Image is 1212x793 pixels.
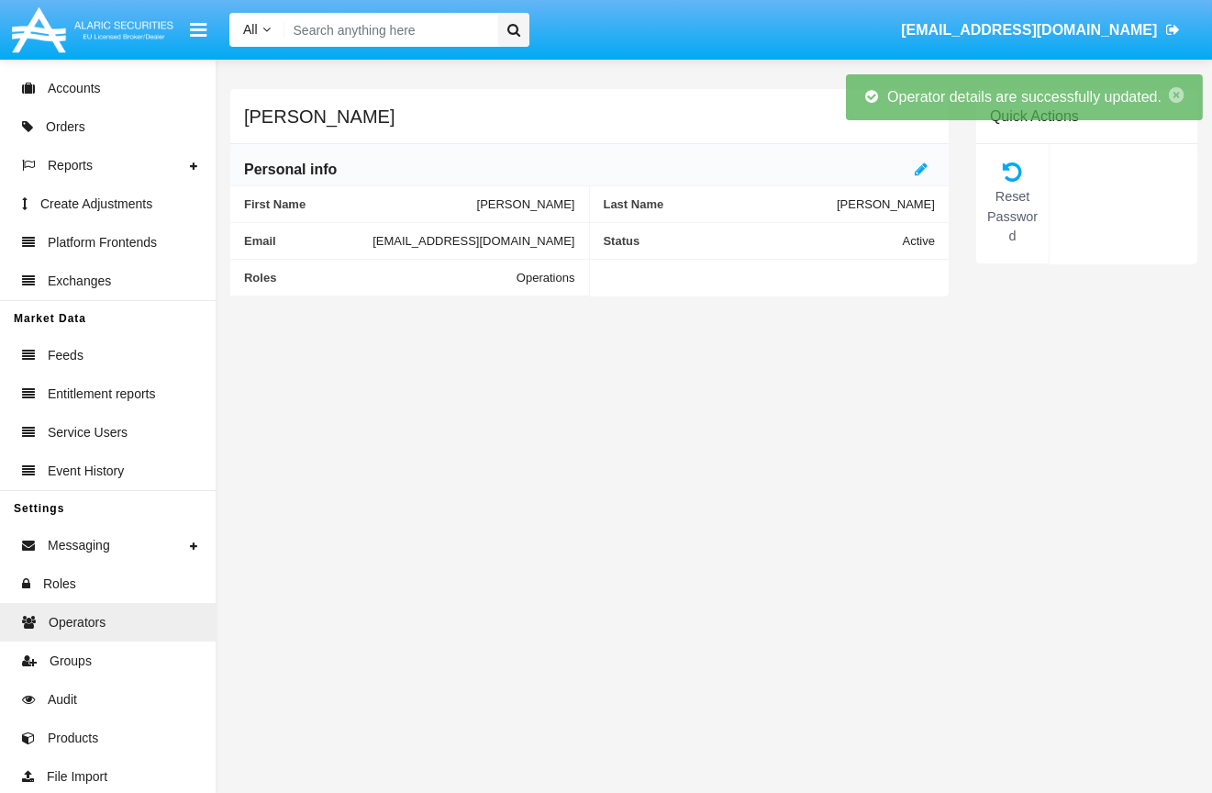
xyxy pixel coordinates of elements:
[244,109,395,124] h5: [PERSON_NAME]
[48,156,93,175] span: Reports
[985,187,1040,247] span: Reset Password
[893,5,1189,56] a: [EMAIL_ADDRESS][DOMAIN_NAME]
[48,233,157,252] span: Platform Frontends
[477,197,575,211] span: [PERSON_NAME]
[244,234,372,248] span: Email
[243,22,258,37] span: All
[43,575,76,594] span: Roles
[903,234,935,248] span: Active
[48,462,124,481] span: Event History
[604,234,903,248] span: Status
[284,13,492,47] input: Search
[48,346,83,365] span: Feeds
[244,197,477,211] span: First Name
[46,117,85,137] span: Orders
[47,767,107,787] span: File Import
[244,271,517,285] span: Roles
[48,690,77,709] span: Audit
[887,89,1162,105] span: Operator details are successfully updated.
[50,652,92,671] span: Groups
[40,195,152,214] span: Create Adjustments
[48,385,156,404] span: Entitlement reports
[372,234,574,248] span: [EMAIL_ADDRESS][DOMAIN_NAME]
[48,729,98,748] span: Products
[229,20,284,39] a: All
[48,536,110,555] span: Messaging
[604,197,838,211] span: Last Name
[517,271,575,285] span: Operations
[48,423,128,442] span: Service Users
[48,79,101,98] span: Accounts
[244,160,337,180] h6: Personal info
[837,197,935,211] span: [PERSON_NAME]
[9,3,176,57] img: Logo image
[901,22,1157,38] span: [EMAIL_ADDRESS][DOMAIN_NAME]
[49,613,106,632] span: Operators
[48,272,111,291] span: Exchanges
